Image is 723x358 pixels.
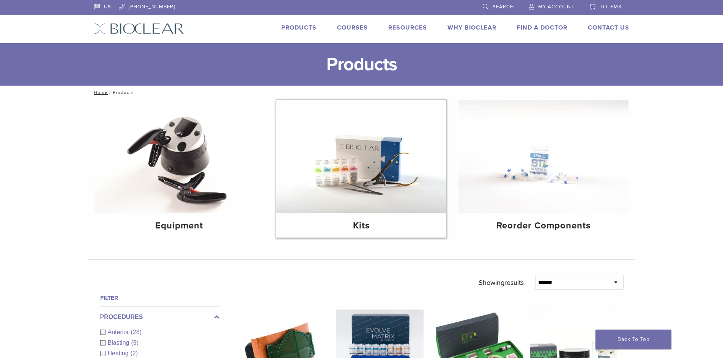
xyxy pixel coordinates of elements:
span: Anterior [108,329,131,335]
h4: Reorder Components [465,219,622,233]
span: Blasting [108,339,131,346]
span: Heating [108,350,131,356]
span: (28) [131,329,142,335]
span: / [108,91,113,94]
a: Back To Top [595,330,671,349]
a: Resources [388,24,427,31]
nav: Products [88,86,635,99]
h4: Filter [100,294,219,303]
p: Showing results [479,275,524,291]
a: Products [281,24,317,31]
img: Equipment [95,100,265,213]
img: Bioclear [94,23,184,34]
img: Reorder Components [458,100,628,213]
h4: Kits [282,219,440,233]
a: Courses [337,24,368,31]
a: Reorder Components [458,100,628,238]
label: Procedures [100,313,219,322]
span: 0 items [601,4,622,10]
a: Contact Us [588,24,629,31]
a: Kits [276,100,446,238]
span: (2) [131,350,138,356]
h4: Equipment [101,219,258,233]
span: My Account [538,4,574,10]
span: Search [493,4,514,10]
a: Why Bioclear [447,24,496,31]
a: Equipment [95,100,265,238]
span: (5) [131,339,139,346]
a: Home [91,90,108,95]
img: Kits [276,100,446,213]
a: Find A Doctor [517,24,567,31]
